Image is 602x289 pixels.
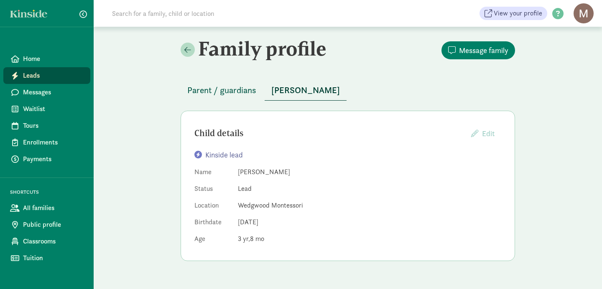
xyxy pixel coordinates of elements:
[23,104,84,114] span: Waitlist
[3,67,90,84] a: Leads
[23,71,84,81] span: Leads
[3,216,90,233] a: Public profile
[23,203,84,213] span: All families
[23,253,84,263] span: Tuition
[3,117,90,134] a: Tours
[23,154,84,164] span: Payments
[194,217,231,231] dt: Birthdate
[271,84,340,97] span: [PERSON_NAME]
[181,86,263,95] a: Parent / guardians
[238,234,250,243] span: 3
[23,121,84,131] span: Tours
[181,37,346,60] h2: Family profile
[23,220,84,230] span: Public profile
[23,236,84,246] span: Classrooms
[459,45,508,56] span: Message family
[187,84,256,97] span: Parent / guardians
[464,124,501,142] button: Edit
[3,250,90,266] a: Tuition
[3,151,90,167] a: Payments
[265,86,347,95] a: [PERSON_NAME]
[181,80,263,100] button: Parent / guardians
[238,184,501,194] dd: Lead
[238,200,501,210] dd: Wedgwood Montessori
[23,87,84,97] span: Messages
[3,51,90,67] a: Home
[441,41,515,59] button: Message family
[194,234,231,247] dt: Age
[482,129,495,138] span: Edit
[194,184,231,197] dt: Status
[3,134,90,151] a: Enrollments
[3,200,90,216] a: All families
[3,84,90,101] a: Messages
[250,234,264,243] span: 8
[194,149,501,160] div: Kinside lead
[480,7,547,20] a: View your profile
[238,167,501,177] dd: [PERSON_NAME]
[265,80,347,101] button: [PERSON_NAME]
[238,218,258,226] span: [DATE]
[194,200,231,214] dt: Location
[494,8,542,18] span: View your profile
[3,233,90,250] a: Classrooms
[107,5,342,22] input: Search for a family, child or location
[23,54,84,64] span: Home
[3,101,90,117] a: Waitlist
[23,137,84,147] span: Enrollments
[194,167,231,180] dt: Name
[560,249,602,289] iframe: Chat Widget
[194,127,464,140] div: Child details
